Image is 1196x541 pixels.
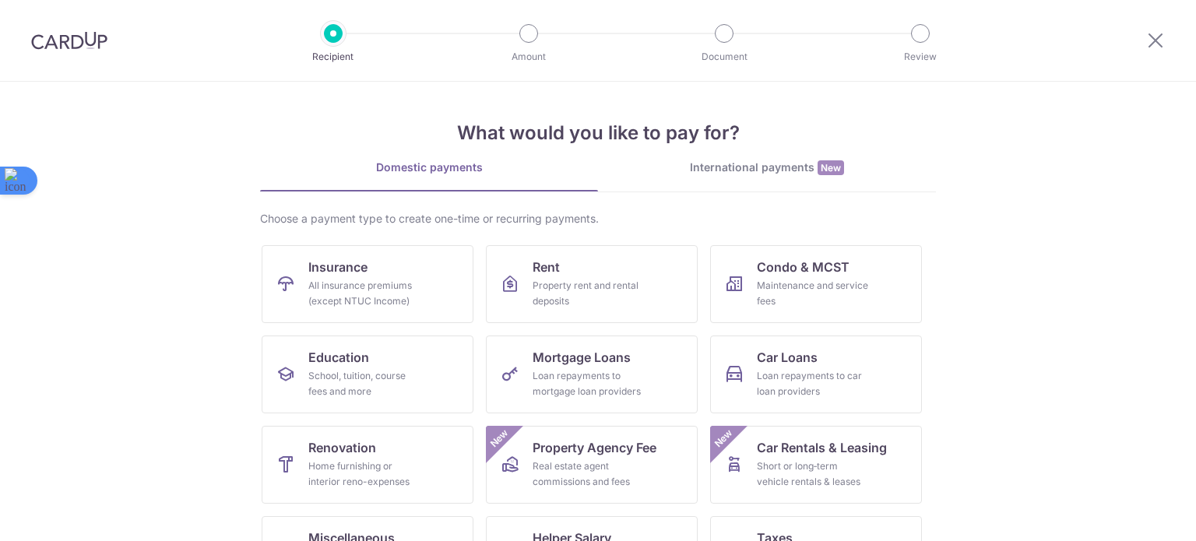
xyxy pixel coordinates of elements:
[533,348,631,367] span: Mortgage Loans
[308,368,420,399] div: School, tuition, course fees and more
[757,348,818,367] span: Car Loans
[757,368,869,399] div: Loan repayments to car loan providers
[710,245,922,323] a: Condo & MCSTMaintenance and service fees
[667,49,782,65] p: Document
[486,245,698,323] a: RentProperty rent and rental deposits
[260,119,936,147] h4: What would you like to pay for?
[308,278,420,309] div: All insurance premiums (except NTUC Income)
[260,160,598,175] div: Domestic payments
[260,211,936,227] div: Choose a payment type to create one-time or recurring payments.
[757,458,869,490] div: Short or long‑term vehicle rentals & leases
[308,438,376,457] span: Renovation
[710,335,922,413] a: Car LoansLoan repayments to car loan providers
[533,458,645,490] div: Real estate agent commissions and fees
[308,348,369,367] span: Education
[710,426,922,504] a: Car Rentals & LeasingShort or long‑term vehicle rentals & leasesNew
[818,160,844,175] span: New
[308,258,368,276] span: Insurance
[308,458,420,490] div: Home furnishing or interior reno-expenses
[598,160,936,176] div: International payments
[471,49,586,65] p: Amount
[757,278,869,309] div: Maintenance and service fees
[276,49,391,65] p: Recipient
[757,438,887,457] span: Car Rentals & Leasing
[262,335,473,413] a: EducationSchool, tuition, course fees and more
[262,245,473,323] a: InsuranceAll insurance premiums (except NTUC Income)
[757,258,850,276] span: Condo & MCST
[711,426,737,451] span: New
[262,426,473,504] a: RenovationHome furnishing or interior reno-expenses
[533,258,560,276] span: Rent
[486,335,698,413] a: Mortgage LoansLoan repayments to mortgage loan providers
[31,31,107,50] img: CardUp
[863,49,978,65] p: Review
[533,368,645,399] div: Loan repayments to mortgage loan providers
[533,438,656,457] span: Property Agency Fee
[533,278,645,309] div: Property rent and rental deposits
[486,426,698,504] a: Property Agency FeeReal estate agent commissions and feesNew
[487,426,512,451] span: New
[1096,494,1180,533] iframe: Opens a widget where you can find more information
